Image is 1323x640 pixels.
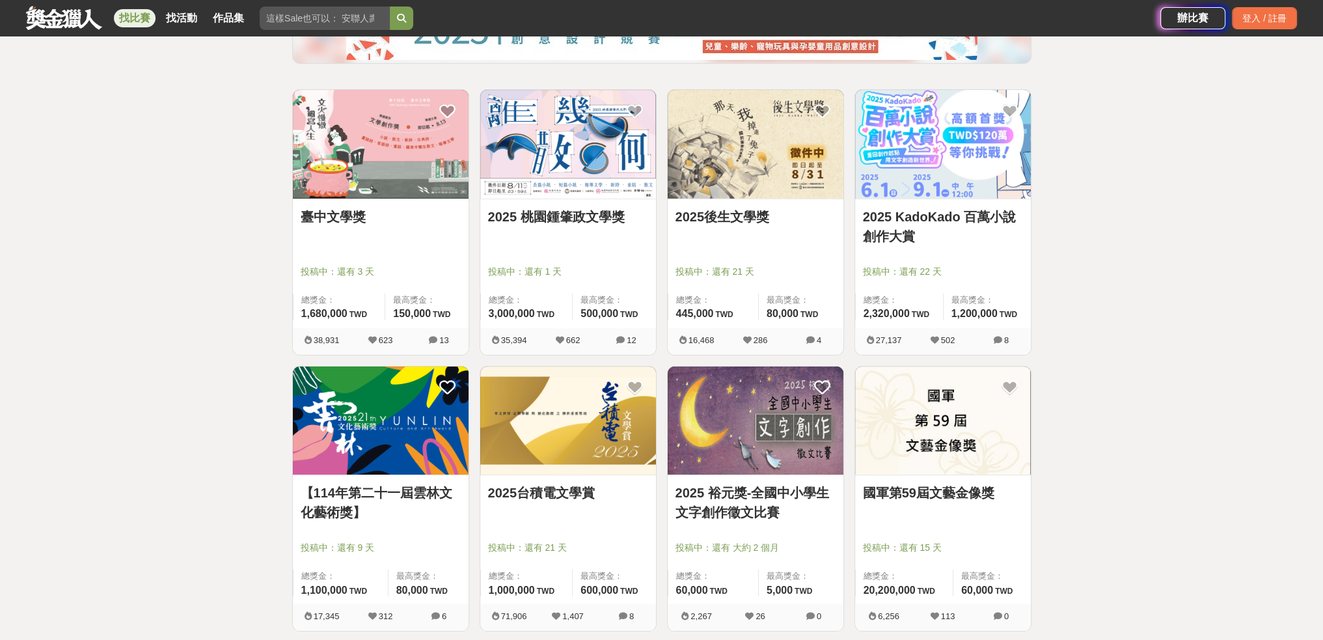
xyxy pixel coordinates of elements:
span: 總獎金： [301,570,380,583]
div: 登入 / 註冊 [1232,7,1297,29]
img: Cover Image [480,90,656,199]
span: 投稿中：還有 21 天 [675,265,836,279]
span: 600,000 [580,585,618,596]
a: Cover Image [855,367,1031,476]
img: Cover Image [855,90,1031,199]
span: 12 [627,335,636,345]
a: 作品集 [208,9,249,27]
span: 投稿中：還有 22 天 [863,265,1023,279]
span: 2,320,000 [864,308,910,319]
span: 總獎金： [676,570,750,583]
span: 總獎金： [864,570,946,583]
span: 總獎金： [489,570,565,583]
span: 最高獎金： [961,570,1022,583]
span: 1,407 [562,611,584,621]
span: 312 [379,611,393,621]
span: 623 [379,335,393,345]
span: 投稿中：還有 1 天 [488,265,648,279]
span: 最高獎金： [767,294,836,307]
span: 1,000,000 [489,585,535,596]
img: Cover Image [668,90,843,199]
span: TWD [349,310,367,319]
span: 6,256 [878,611,899,621]
span: 80,000 [396,585,428,596]
span: 投稿中：還有 大約 2 個月 [675,541,836,555]
span: 總獎金： [676,294,750,307]
span: 總獎金： [301,294,377,307]
a: 找比賽 [114,9,156,27]
span: TWD [620,310,638,319]
a: 臺中文學獎 [301,207,461,227]
span: 13 [439,335,448,345]
a: 2025後生文學獎 [675,207,836,227]
span: 最高獎金： [951,294,1023,307]
img: Cover Image [293,367,469,475]
span: 1,200,000 [951,308,998,319]
span: TWD [430,587,448,596]
span: 3,000,000 [489,308,535,319]
span: 投稿中：還有 3 天 [301,265,461,279]
span: TWD [709,587,727,596]
span: 80,000 [767,308,798,319]
img: Cover Image [855,367,1031,475]
span: TWD [1000,310,1017,319]
span: TWD [537,310,554,319]
a: Cover Image [293,367,469,476]
img: Cover Image [480,367,656,475]
a: 找活動 [161,9,202,27]
span: 445,000 [676,308,714,319]
span: TWD [800,310,818,319]
span: 60,000 [676,585,708,596]
a: 2025 裕元獎-全國中小學生文字創作徵文比賽 [675,483,836,522]
span: TWD [918,587,935,596]
span: 286 [754,335,768,345]
span: 0 [817,611,821,621]
a: 2025台積電文學賞 [488,483,648,503]
span: 最高獎金： [393,294,460,307]
span: 1,680,000 [301,308,348,319]
span: 0 [1004,611,1009,621]
span: 投稿中：還有 15 天 [863,541,1023,555]
span: 17,345 [314,611,340,621]
a: 2025 桃園鍾肇政文學獎 [488,207,648,227]
span: 60,000 [961,585,993,596]
span: 502 [941,335,955,345]
span: TWD [912,310,929,319]
span: 投稿中：還有 9 天 [301,541,461,555]
a: 【114年第二十一屆雲林文化藝術獎】 [301,483,461,522]
span: 總獎金： [489,294,565,307]
span: TWD [620,587,638,596]
span: 8 [629,611,634,621]
span: TWD [537,587,554,596]
a: 辦比賽 [1160,7,1225,29]
a: Cover Image [668,367,843,476]
span: 4 [817,335,821,345]
span: 500,000 [580,308,618,319]
span: 35,394 [501,335,527,345]
img: Cover Image [668,367,843,475]
span: TWD [433,310,450,319]
span: 71,906 [501,611,527,621]
span: TWD [795,587,812,596]
span: 38,931 [314,335,340,345]
span: 26 [756,611,765,621]
span: 5,000 [767,585,793,596]
span: 8 [1004,335,1009,345]
a: Cover Image [480,367,656,476]
span: 投稿中：還有 21 天 [488,541,648,555]
span: 1,100,000 [301,585,348,596]
span: 662 [566,335,580,345]
a: 2025 KadoKado 百萬小說創作大賞 [863,207,1023,246]
span: 27,137 [876,335,902,345]
span: 113 [941,611,955,621]
a: 國軍第59屆文藝金像獎 [863,483,1023,503]
span: 最高獎金： [580,294,648,307]
img: Cover Image [293,90,469,199]
span: 總獎金： [864,294,935,307]
span: 150,000 [393,308,431,319]
span: 最高獎金： [396,570,461,583]
span: TWD [715,310,733,319]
